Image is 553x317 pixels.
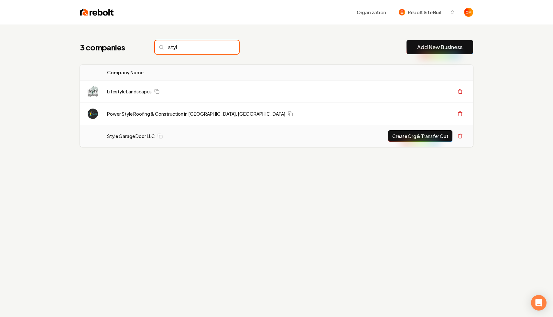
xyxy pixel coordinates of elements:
[531,295,547,311] div: Open Intercom Messenger
[102,65,357,80] th: Company Name
[464,8,473,17] img: Omar Molai
[399,9,405,16] img: Rebolt Site Builder
[353,6,390,18] button: Organization
[408,9,447,16] span: Rebolt Site Builder
[464,8,473,17] button: Open user button
[88,86,98,97] img: Lifestyle Landscapes logo
[107,88,152,95] a: Lifestyle Landscapes
[417,43,462,51] a: Add New Business
[107,133,155,139] a: Style Garage Door LLC
[88,109,98,119] img: Power Style Roofing & Construction in Van Nuys, CA logo
[107,111,285,117] a: Power Style Roofing & Construction in [GEOGRAPHIC_DATA], [GEOGRAPHIC_DATA]
[388,130,452,142] button: Create Org & Transfer Out
[80,8,114,17] img: Rebolt Logo
[407,40,473,54] button: Add New Business
[80,42,142,52] h1: 3 companies
[155,40,239,54] input: Search...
